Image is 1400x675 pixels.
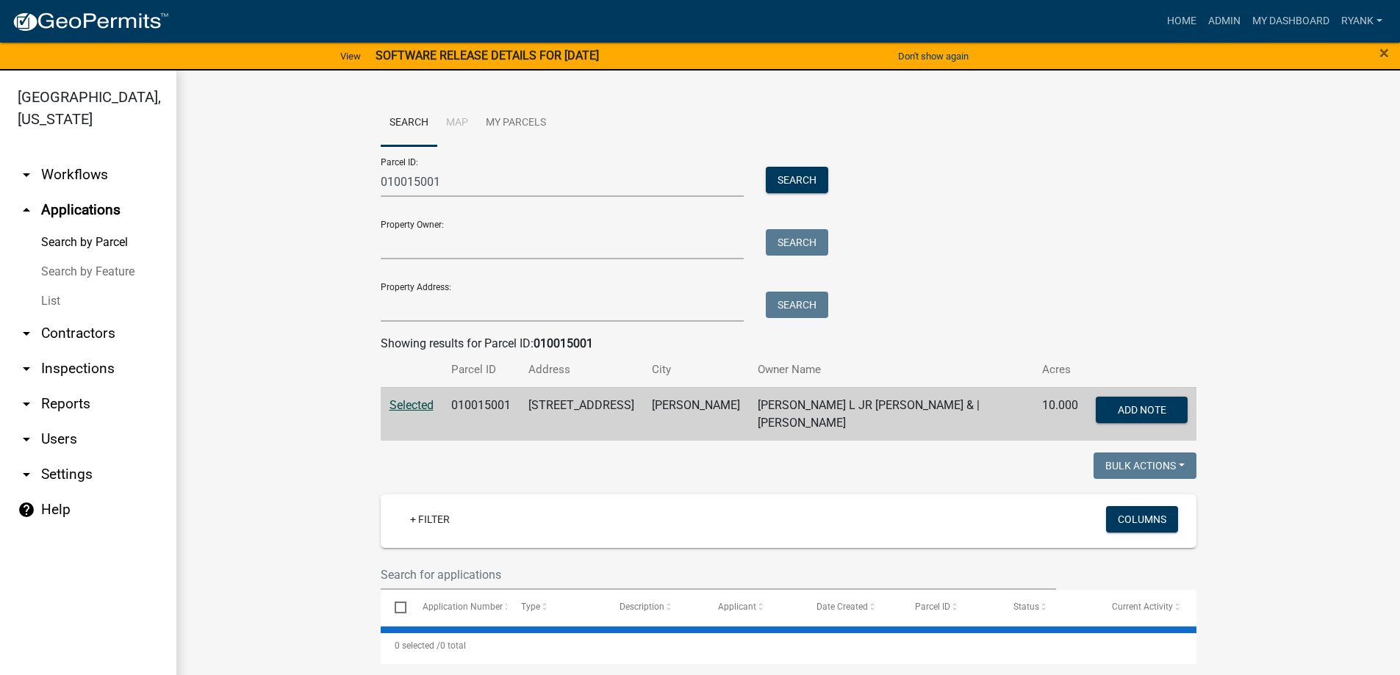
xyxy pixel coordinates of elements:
[520,353,643,387] th: Address
[398,506,462,533] a: + Filter
[381,560,1057,590] input: Search for applications
[643,353,749,387] th: City
[766,292,828,318] button: Search
[704,590,803,625] datatable-header-cell: Applicant
[18,325,35,342] i: arrow_drop_down
[749,353,1033,387] th: Owner Name
[423,602,503,612] span: Application Number
[1033,387,1087,441] td: 10.000
[409,590,507,625] datatable-header-cell: Application Number
[477,100,555,147] a: My Parcels
[18,430,35,448] i: arrow_drop_down
[534,336,593,350] strong: 010015001
[381,590,409,625] datatable-header-cell: Select
[381,335,1196,353] div: Showing results for Parcel ID:
[766,229,828,256] button: Search
[1246,7,1335,35] a: My Dashboard
[999,590,1098,625] datatable-header-cell: Status
[395,640,440,651] span: 0 selected /
[18,501,35,519] i: help
[381,627,1196,664] div: 0 total
[892,44,974,68] button: Don't show again
[376,48,599,62] strong: SOFTWARE RELEASE DETAILS FOR [DATE]
[1033,353,1087,387] th: Acres
[803,590,901,625] datatable-header-cell: Date Created
[915,602,950,612] span: Parcel ID
[766,167,828,193] button: Search
[1335,7,1388,35] a: RyanK
[1106,506,1178,533] button: Columns
[1379,44,1389,62] button: Close
[718,602,756,612] span: Applicant
[1379,43,1389,63] span: ×
[442,387,520,441] td: 010015001
[1098,590,1196,625] datatable-header-cell: Current Activity
[606,590,704,625] datatable-header-cell: Description
[334,44,367,68] a: View
[1202,7,1246,35] a: Admin
[442,353,520,387] th: Parcel ID
[1094,452,1196,479] button: Bulk Actions
[18,360,35,378] i: arrow_drop_down
[749,387,1033,441] td: [PERSON_NAME] L JR [PERSON_NAME] & | [PERSON_NAME]
[507,590,606,625] datatable-header-cell: Type
[381,100,437,147] a: Search
[1117,403,1166,415] span: Add Note
[521,602,540,612] span: Type
[816,602,868,612] span: Date Created
[620,602,664,612] span: Description
[1013,602,1039,612] span: Status
[18,395,35,413] i: arrow_drop_down
[901,590,999,625] datatable-header-cell: Parcel ID
[520,387,643,441] td: [STREET_ADDRESS]
[18,201,35,219] i: arrow_drop_up
[18,166,35,184] i: arrow_drop_down
[1096,397,1188,423] button: Add Note
[643,387,749,441] td: [PERSON_NAME]
[1112,602,1173,612] span: Current Activity
[1161,7,1202,35] a: Home
[390,398,434,412] a: Selected
[18,466,35,483] i: arrow_drop_down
